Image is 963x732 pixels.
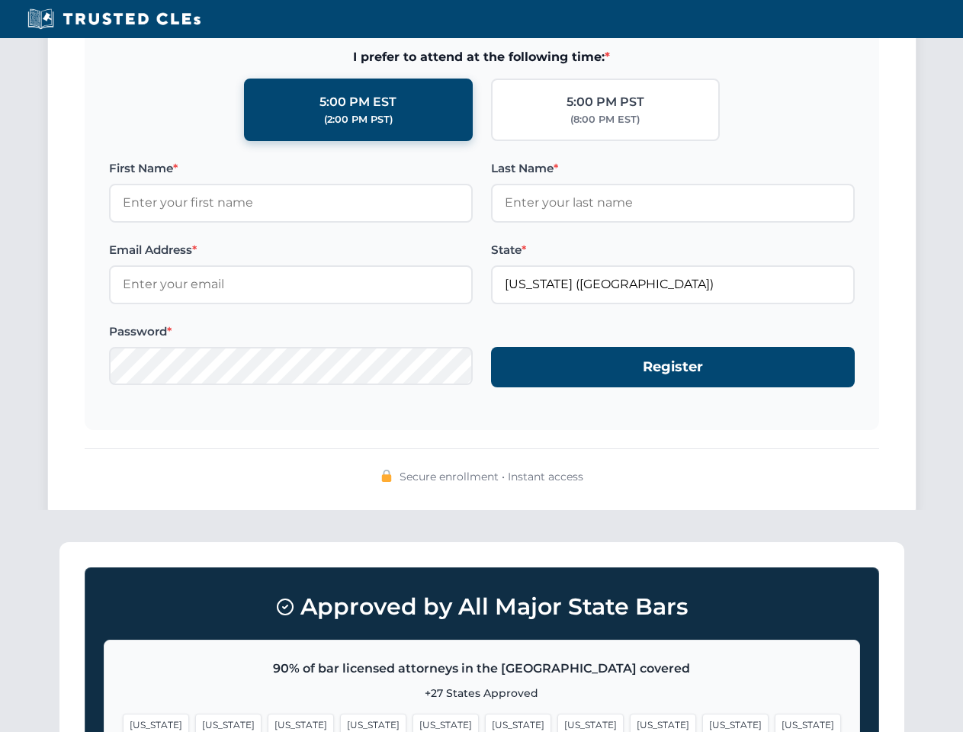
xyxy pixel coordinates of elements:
[491,265,855,303] input: Florida (FL)
[109,265,473,303] input: Enter your email
[491,184,855,222] input: Enter your last name
[23,8,205,30] img: Trusted CLEs
[109,323,473,341] label: Password
[123,659,841,679] p: 90% of bar licensed attorneys in the [GEOGRAPHIC_DATA] covered
[109,184,473,222] input: Enter your first name
[123,685,841,701] p: +27 States Approved
[400,468,583,485] span: Secure enrollment • Instant access
[324,112,393,127] div: (2:00 PM PST)
[109,241,473,259] label: Email Address
[491,347,855,387] button: Register
[567,92,644,112] div: 5:00 PM PST
[109,47,855,67] span: I prefer to attend at the following time:
[570,112,640,127] div: (8:00 PM EST)
[319,92,396,112] div: 5:00 PM EST
[380,470,393,482] img: 🔒
[491,241,855,259] label: State
[104,586,860,628] h3: Approved by All Major State Bars
[491,159,855,178] label: Last Name
[109,159,473,178] label: First Name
